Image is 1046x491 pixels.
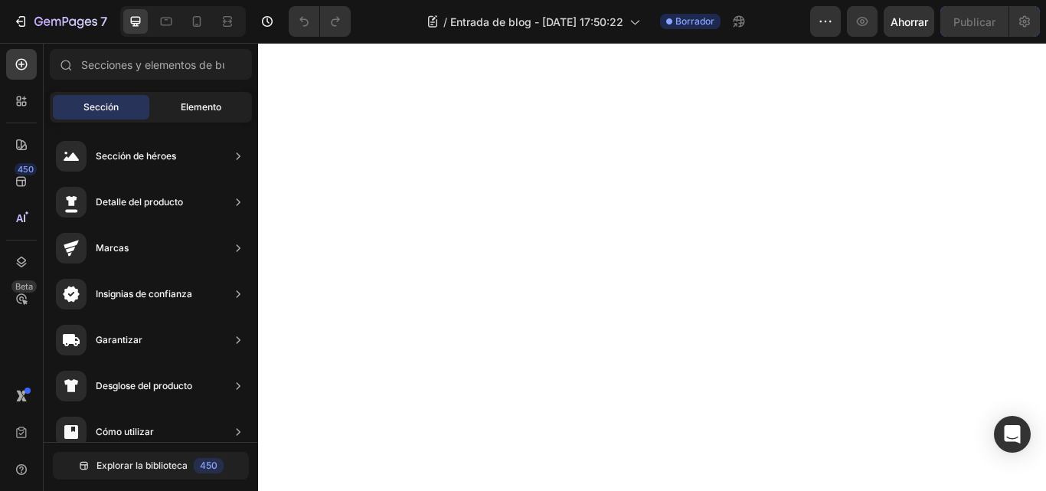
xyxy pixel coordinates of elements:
[96,380,192,391] font: Desglose del producto
[940,6,1008,37] button: Publicar
[289,6,351,37] div: Deshacer/Rehacer
[994,416,1031,453] div: Abrir Intercom Messenger
[200,460,217,471] font: 450
[50,49,252,80] input: Secciones y elementos de búsqueda
[53,452,249,480] button: Explorar la biblioteca450
[96,288,192,300] font: Insignias de confianza
[96,196,183,208] font: Detalle del producto
[6,6,114,37] button: 7
[100,14,107,29] font: 7
[181,101,221,113] font: Elemento
[18,164,34,175] font: 450
[96,150,176,162] font: Sección de héroes
[884,6,934,37] button: Ahorrar
[450,15,623,28] font: Entrada de blog - [DATE] 17:50:22
[96,460,188,471] font: Explorar la biblioteca
[443,15,447,28] font: /
[96,334,142,345] font: Garantizar
[15,281,33,292] font: Beta
[258,43,1046,491] iframe: Área de diseño
[953,15,995,28] font: Publicar
[675,15,714,27] font: Borrador
[96,242,129,254] font: Marcas
[891,15,928,28] font: Ahorrar
[83,101,119,113] font: Sección
[96,426,154,437] font: Cómo utilizar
